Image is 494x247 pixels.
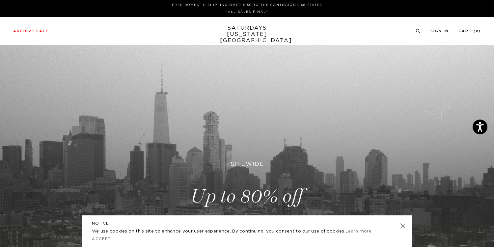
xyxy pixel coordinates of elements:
[13,29,49,33] a: Archive Sale
[92,237,111,241] a: Accept
[220,25,274,44] a: SATURDAYS[US_STATE][GEOGRAPHIC_DATA]
[16,10,478,14] p: *ALL SALES FINAL*
[476,30,479,33] small: 0
[92,228,379,235] p: We use cookies on this site to enhance your user experience. By continuing, you consent to our us...
[16,3,478,8] p: FREE DOMESTIC SHIPPING OVER $150 TO THE CONTIGUOUS 48 STATES
[345,229,371,233] a: Learn more
[92,220,402,226] h5: NOTICE
[430,29,449,33] a: Sign In
[458,29,481,33] a: Cart (0)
